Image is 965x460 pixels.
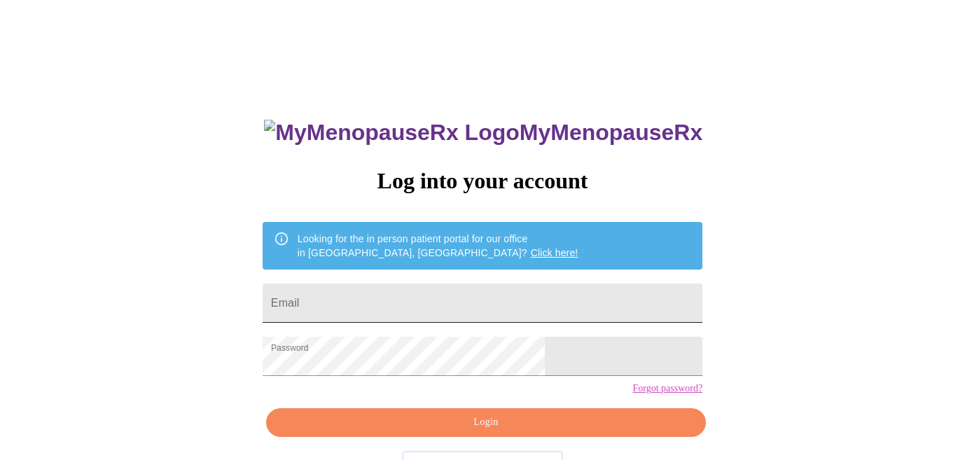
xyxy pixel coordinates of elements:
[298,226,578,265] div: Looking for the in person patient portal for our office in [GEOGRAPHIC_DATA], [GEOGRAPHIC_DATA]?
[263,168,702,194] h3: Log into your account
[632,383,702,394] a: Forgot password?
[264,120,702,146] h3: MyMenopauseRx
[266,408,706,437] button: Login
[264,120,519,146] img: MyMenopauseRx Logo
[282,414,690,431] span: Login
[531,247,578,258] a: Click here!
